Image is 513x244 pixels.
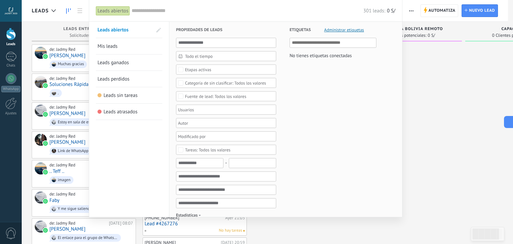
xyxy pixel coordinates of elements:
span: Leads abiertos [98,27,129,33]
span: Etiquetas [290,22,311,38]
div: Todos los valores [185,81,266,86]
li: Leads perdidos [96,71,162,87]
span: Leads atrasados [98,110,102,114]
span: Mis leads [98,43,118,49]
div: Leads abiertos [96,6,130,16]
div: Ajustes [1,111,21,116]
span: Leads ganados [98,59,129,66]
li: Mis leads [96,38,162,54]
div: Todos los valores [185,94,246,99]
div: No tienes etiquetas conectadas [290,51,352,60]
li: Leads sin tareas [96,87,162,104]
a: Mis leads [98,38,161,54]
div: WhatsApp [1,86,20,92]
div: Leads [1,42,21,46]
a: Leads atrasados [98,104,161,120]
span: Administrar etiquetas [324,28,364,32]
span: 301 leads: [363,8,385,14]
a: Leads perdidos [98,71,161,87]
span: Estadísticas [176,212,203,219]
span: Todo el tiempo [185,54,273,59]
span: - [225,158,227,168]
li: Leads ganados [96,54,162,71]
span: 0 S/ [387,8,395,14]
span: Leads atrasados [104,109,138,115]
a: Leads abiertos [98,22,152,38]
li: Leads atrasados [96,104,162,120]
div: Todos los valores [185,147,230,152]
div: Chats [1,64,21,68]
span: Leads perdidos [98,76,130,82]
li: Leads abiertos [96,22,162,38]
a: Leads ganados [98,54,161,71]
a: Leads sin tareas [98,87,161,103]
span: Leads sin tareas [98,93,102,98]
span: Leads sin tareas [104,92,138,99]
div: Etapas activas [185,67,211,72]
span: Propiedades de leads [176,22,222,38]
